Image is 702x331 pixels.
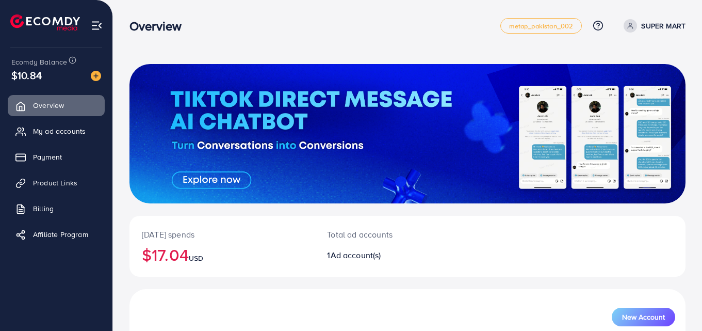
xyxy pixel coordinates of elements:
[327,228,442,241] p: Total ad accounts
[8,121,105,141] a: My ad accounts
[11,57,67,67] span: Ecomdy Balance
[612,308,675,326] button: New Account
[8,95,105,116] a: Overview
[8,172,105,193] a: Product Links
[8,198,105,219] a: Billing
[33,229,88,240] span: Affiliate Program
[142,245,302,264] h2: $17.04
[33,203,54,214] span: Billing
[142,228,302,241] p: [DATE] spends
[8,147,105,167] a: Payment
[509,23,574,29] span: metap_pakistan_002
[10,14,80,30] img: logo
[91,20,103,31] img: menu
[500,18,582,34] a: metap_pakistan_002
[33,100,64,111] span: Overview
[641,20,685,32] p: SUPER MART
[619,19,685,33] a: SUPER MART
[129,19,190,34] h3: Overview
[622,313,665,321] span: New Account
[33,126,86,136] span: My ad accounts
[331,249,381,261] span: Ad account(s)
[189,253,203,263] span: USD
[327,250,442,260] h2: 1
[33,178,77,188] span: Product Links
[33,152,62,162] span: Payment
[8,224,105,245] a: Affiliate Program
[11,68,42,83] span: $10.84
[91,71,101,81] img: image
